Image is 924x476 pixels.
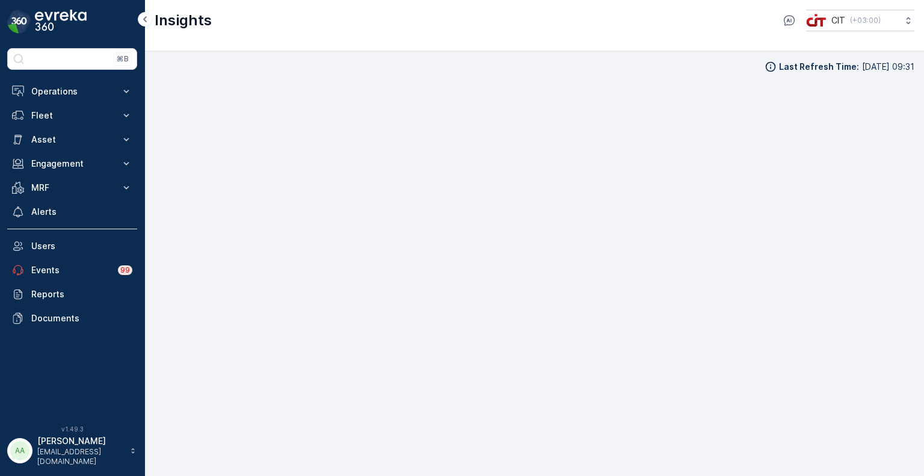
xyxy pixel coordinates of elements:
[37,435,124,447] p: [PERSON_NAME]
[7,152,137,176] button: Engagement
[779,61,859,73] p: Last Refresh Time :
[7,425,137,433] span: v 1.49.3
[850,16,881,25] p: ( +03:00 )
[31,182,113,194] p: MRF
[117,54,129,64] p: ⌘B
[7,435,137,466] button: AA[PERSON_NAME][EMAIL_ADDRESS][DOMAIN_NAME]
[31,85,113,97] p: Operations
[7,104,137,128] button: Fleet
[120,265,131,276] p: 99
[806,14,827,27] img: cit-logo_pOk6rL0.png
[7,200,137,224] a: Alerts
[7,234,137,258] a: Users
[31,158,113,170] p: Engagement
[7,258,137,282] a: Events99
[31,206,132,218] p: Alerts
[31,240,132,252] p: Users
[37,447,124,466] p: [EMAIL_ADDRESS][DOMAIN_NAME]
[7,79,137,104] button: Operations
[31,134,113,146] p: Asset
[7,176,137,200] button: MRF
[862,61,914,73] p: [DATE] 09:31
[31,288,132,300] p: Reports
[7,128,137,152] button: Asset
[7,306,137,330] a: Documents
[31,264,111,276] p: Events
[35,10,87,34] img: logo_dark-DEwI_e13.png
[831,14,845,26] p: CIT
[7,10,31,34] img: logo
[10,441,29,460] div: AA
[806,10,914,31] button: CIT(+03:00)
[31,110,113,122] p: Fleet
[31,312,132,324] p: Documents
[155,11,212,30] p: Insights
[7,282,137,306] a: Reports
